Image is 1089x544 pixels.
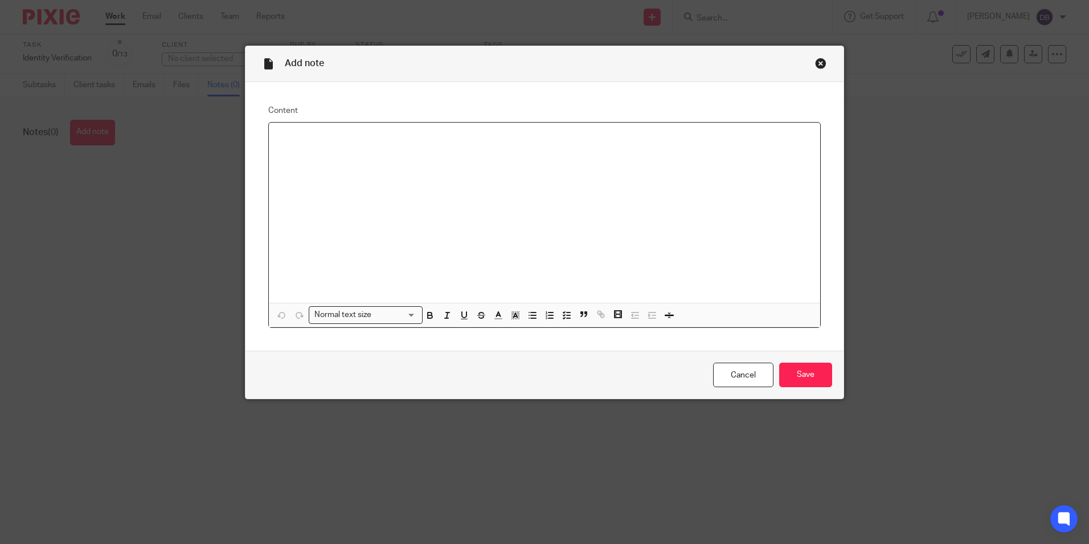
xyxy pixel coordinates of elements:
[779,363,832,387] input: Save
[309,306,423,324] div: Search for option
[375,309,416,321] input: Search for option
[815,58,826,69] div: Close this dialog window
[312,309,374,321] span: Normal text size
[713,363,773,387] a: Cancel
[268,105,821,116] label: Content
[285,59,324,68] span: Add note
